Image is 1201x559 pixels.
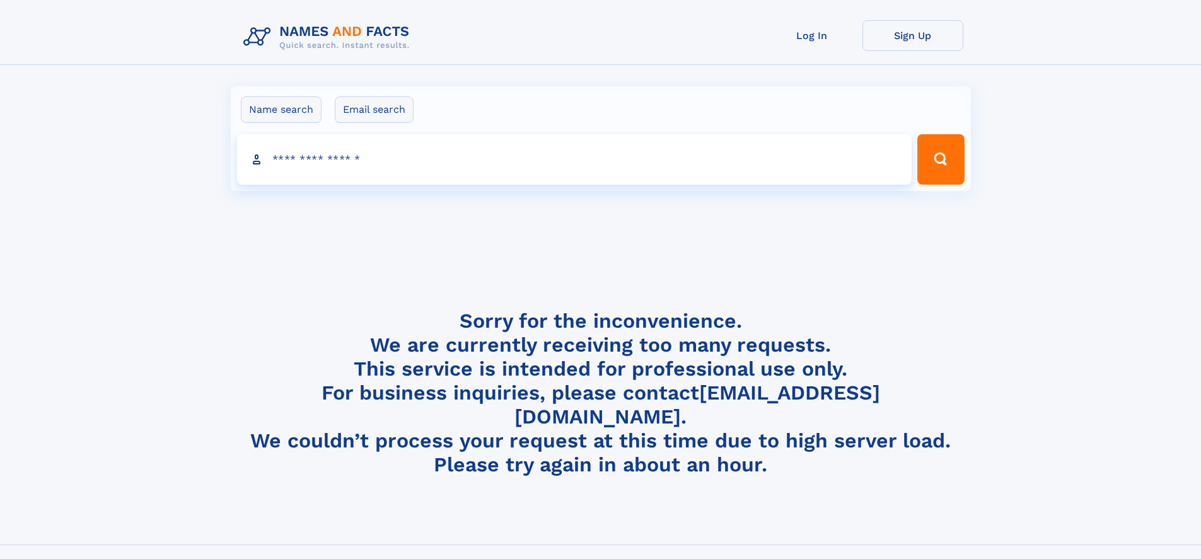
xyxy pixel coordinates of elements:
[238,20,420,54] img: Logo Names and Facts
[862,20,963,51] a: Sign Up
[514,381,880,429] a: [EMAIL_ADDRESS][DOMAIN_NAME]
[241,96,322,123] label: Name search
[335,96,414,123] label: Email search
[762,20,862,51] a: Log In
[237,134,912,185] input: search input
[917,134,964,185] button: Search Button
[238,309,963,477] h4: Sorry for the inconvenience. We are currently receiving too many requests. This service is intend...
